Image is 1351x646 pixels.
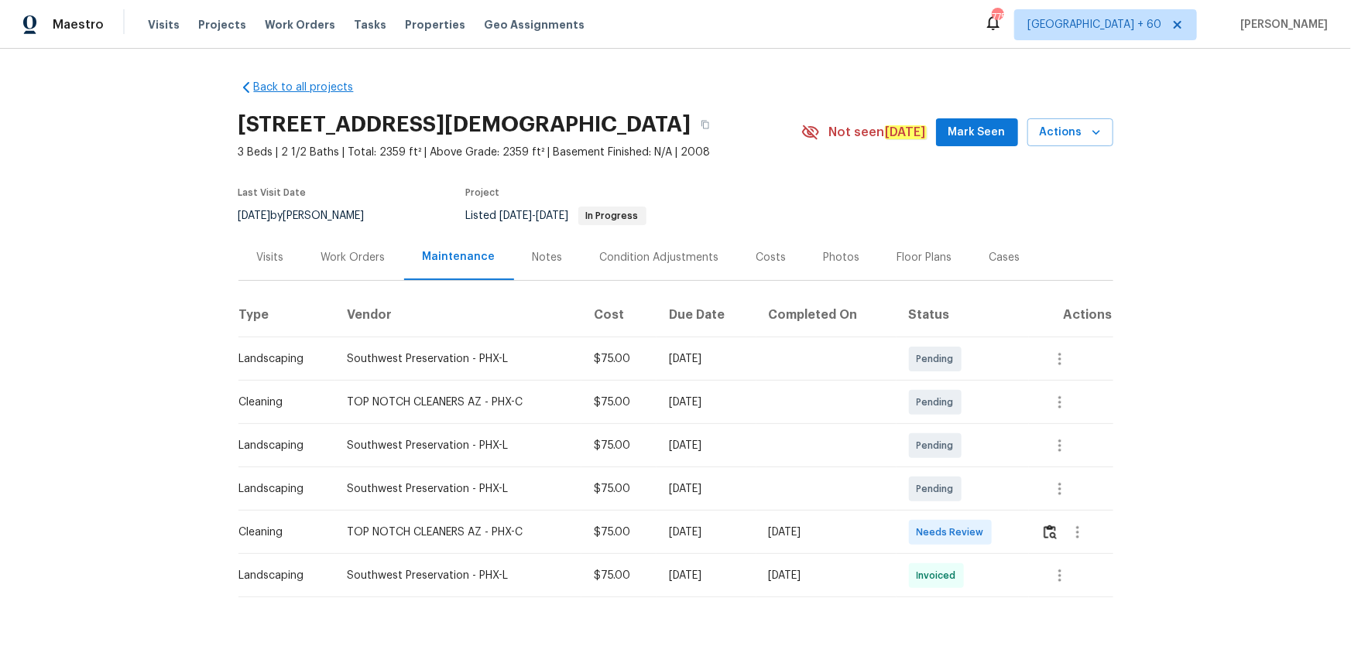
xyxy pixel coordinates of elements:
div: [DATE] [669,395,743,410]
div: Cleaning [239,395,322,410]
div: [DATE] [669,481,743,497]
div: $75.00 [594,568,644,583]
span: Tasks [354,19,386,30]
span: [DATE] [537,210,569,221]
div: Notes [533,250,563,265]
span: In Progress [580,211,645,220]
span: Visits [148,17,180,32]
h2: [STREET_ADDRESS][DEMOGRAPHIC_DATA] [238,117,691,132]
div: $75.00 [594,481,644,497]
div: Landscaping [239,438,322,453]
div: [DATE] [669,351,743,367]
div: [DATE] [669,568,743,583]
th: Cost [581,294,657,337]
span: Actions [1040,123,1101,142]
span: - [500,210,569,221]
div: Condition Adjustments [600,250,719,265]
span: Last Visit Date [238,188,307,197]
div: TOP NOTCH CLEANERS AZ - PHX-C [347,525,569,540]
span: [GEOGRAPHIC_DATA] + 60 [1027,17,1161,32]
div: $75.00 [594,525,644,540]
span: Work Orders [265,17,335,32]
button: Mark Seen [936,118,1018,147]
div: by [PERSON_NAME] [238,207,383,225]
div: Visits [257,250,284,265]
div: Cases [989,250,1020,265]
th: Status [897,294,1029,337]
button: Review Icon [1041,514,1059,551]
div: Maintenance [423,249,495,265]
span: Pending [917,438,960,453]
div: Southwest Preservation - PHX-L [347,481,569,497]
span: Properties [405,17,465,32]
span: Geo Assignments [484,17,585,32]
div: 775 [992,9,1003,25]
a: Back to all projects [238,80,387,95]
span: [PERSON_NAME] [1234,17,1328,32]
span: Listed [466,210,646,221]
div: Floor Plans [897,250,952,265]
em: [DATE] [885,125,927,139]
div: [DATE] [669,438,743,453]
div: Work Orders [321,250,386,265]
span: 3 Beds | 2 1/2 Baths | Total: 2359 ft² | Above Grade: 2359 ft² | Basement Finished: N/A | 2008 [238,145,801,160]
div: Costs [756,250,787,265]
span: Pending [917,395,960,410]
div: Southwest Preservation - PHX-L [347,438,569,453]
div: Landscaping [239,481,322,497]
div: $75.00 [594,438,644,453]
div: Landscaping [239,351,322,367]
span: Mark Seen [948,123,1006,142]
div: Landscaping [239,568,322,583]
span: Pending [917,481,960,497]
div: $75.00 [594,351,644,367]
th: Vendor [334,294,581,337]
span: Not seen [829,125,927,140]
span: Maestro [53,17,104,32]
button: Actions [1027,118,1113,147]
div: [DATE] [669,525,743,540]
th: Type [238,294,334,337]
span: [DATE] [238,210,271,221]
div: Southwest Preservation - PHX-L [347,568,569,583]
div: [DATE] [769,525,884,540]
th: Completed On [756,294,897,337]
span: Project [466,188,500,197]
div: [DATE] [769,568,884,583]
button: Copy Address [691,111,719,138]
span: Invoiced [917,568,962,583]
div: Photos [824,250,860,265]
div: Cleaning [239,525,322,540]
img: Review Icon [1044,525,1057,539]
th: Actions [1029,294,1113,337]
span: Needs Review [917,525,990,540]
div: TOP NOTCH CLEANERS AZ - PHX-C [347,395,569,410]
span: [DATE] [500,210,533,221]
span: Projects [198,17,246,32]
th: Due Date [657,294,756,337]
div: Southwest Preservation - PHX-L [347,351,569,367]
div: $75.00 [594,395,644,410]
span: Pending [917,351,960,367]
